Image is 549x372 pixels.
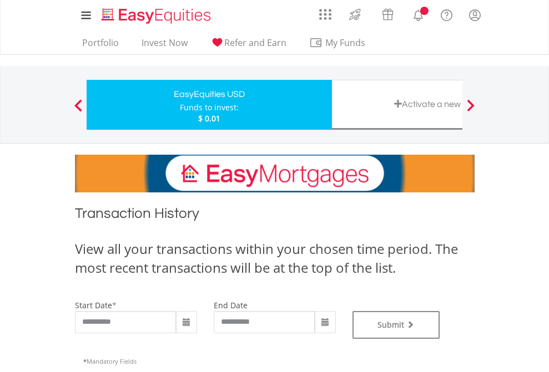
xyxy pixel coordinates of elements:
h1: Transaction History [75,203,475,228]
a: FAQ's and Support [432,3,461,25]
img: EasyEquities_Logo.png [99,7,215,25]
span: Mandatory Fields [83,357,137,365]
img: thrive-v2.svg [346,6,364,23]
img: EasyMortage Promotion Banner [75,155,475,192]
label: end date [214,300,248,310]
div: View all your transactions within your chosen time period. The most recent transactions will be a... [75,239,475,278]
a: Home page [97,3,215,25]
a: Notifications [404,3,432,25]
a: Portfolio [78,37,123,54]
a: Vouchers [371,3,404,23]
button: Previous [67,105,89,116]
a: AppsGrid [312,3,339,21]
span: My Funds [309,35,382,50]
span: $ 0.01 [198,113,220,124]
a: Invest Now [137,37,192,54]
img: vouchers-v2.svg [379,6,397,23]
a: Refer and Earn [206,37,291,54]
div: EasyEquities USD [93,86,325,102]
button: Submit [352,311,440,339]
div: Funds to invest: [180,102,239,113]
a: My Profile [461,3,489,27]
span: Refer and Earn [224,37,286,49]
label: start date [75,300,112,310]
button: Next [460,105,482,116]
img: grid-menu-icon.svg [319,8,331,21]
